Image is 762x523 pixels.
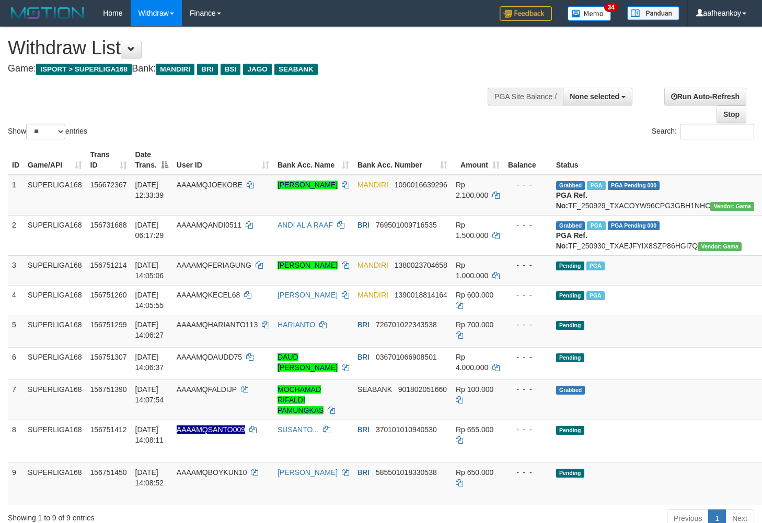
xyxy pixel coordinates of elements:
a: [PERSON_NAME] [278,468,338,477]
span: 156751214 [90,261,127,269]
span: Pending [556,291,584,300]
h1: Withdraw List [8,38,498,58]
span: PGA Pending [608,221,660,230]
span: BRI [357,221,370,229]
td: SUPERLIGA168 [24,215,86,255]
td: 7 [8,379,24,420]
th: Bank Acc. Number: activate to sort column ascending [353,145,452,175]
span: Copy 1090016639296 to clipboard [395,181,447,189]
span: AAAAMQHARIANTO113 [177,320,258,329]
span: BRI [357,320,370,329]
span: 156751299 [90,320,127,329]
span: [DATE] 14:06:27 [135,320,164,339]
span: [DATE] 12:33:39 [135,181,164,199]
span: AAAAMQFALDIJP [177,385,237,394]
td: 9 [8,462,24,505]
td: 3 [8,255,24,285]
td: SUPERLIGA168 [24,175,86,216]
span: ISPORT > SUPERLIGA168 [36,64,132,75]
span: 156751260 [90,291,127,299]
span: Marked by aafsengchandara [587,181,605,190]
span: [DATE] 14:08:52 [135,468,164,487]
td: TF_250930_TXAEJFYIX8SZP86HGI7Q [552,215,758,255]
span: 156751412 [90,425,127,434]
a: SUSANTO... [278,425,319,434]
label: Search: [652,124,754,139]
span: Vendor URL: https://trx31.1velocity.biz [698,242,742,251]
span: Pending [556,469,584,478]
span: AAAAMQJOEKOBE [177,181,243,189]
span: AAAAMQKECEL68 [177,291,240,299]
td: 1 [8,175,24,216]
span: None selected [570,92,619,101]
span: [DATE] 14:05:55 [135,291,164,310]
td: 2 [8,215,24,255]
span: Copy 1390018814164 to clipboard [395,291,447,299]
td: SUPERLIGA168 [24,420,86,462]
span: Copy 1380023704658 to clipboard [395,261,447,269]
th: Game/API: activate to sort column ascending [24,145,86,175]
span: [DATE] 06:17:29 [135,221,164,240]
a: Stop [717,105,746,123]
th: Balance [504,145,552,175]
span: BRI [357,353,370,361]
select: Showentries [26,124,65,139]
span: 156731688 [90,221,127,229]
th: Status [552,145,758,175]
th: Amount: activate to sort column ascending [452,145,504,175]
div: - - - [508,319,548,330]
span: [DATE] 14:07:54 [135,385,164,404]
th: Bank Acc. Name: activate to sort column ascending [273,145,353,175]
span: Vendor URL: https://trx31.1velocity.biz [710,202,754,211]
div: - - - [508,424,548,435]
th: ID [8,145,24,175]
span: Grabbed [556,386,585,395]
span: Grabbed [556,221,585,230]
span: Pending [556,261,584,270]
div: - - - [508,467,548,478]
div: - - - [508,290,548,300]
div: - - - [508,260,548,270]
b: PGA Ref. No: [556,231,587,250]
div: - - - [508,384,548,395]
span: Marked by aafsengchandara [586,291,605,300]
span: Rp 1.000.000 [456,261,488,280]
th: Trans ID: activate to sort column ascending [86,145,131,175]
span: SEABANK [274,64,318,75]
div: - - - [508,352,548,362]
span: 34 [604,3,618,12]
span: AAAAMQDAUDD75 [177,353,242,361]
span: Rp 2.100.000 [456,181,488,199]
th: User ID: activate to sort column ascending [172,145,273,175]
span: Rp 650.000 [456,468,493,477]
span: MANDIRI [357,261,388,269]
span: Pending [556,353,584,362]
img: panduan.png [627,6,679,20]
span: Grabbed [556,181,585,190]
label: Show entries [8,124,87,139]
span: 156751307 [90,353,127,361]
td: SUPERLIGA168 [24,379,86,420]
a: [PERSON_NAME] [278,291,338,299]
td: 6 [8,347,24,379]
img: MOTION_logo.png [8,5,87,21]
span: Rp 700.000 [456,320,493,329]
span: 156751390 [90,385,127,394]
span: Copy 726701022343538 to clipboard [376,320,437,329]
td: SUPERLIGA168 [24,285,86,315]
td: 8 [8,420,24,462]
span: Rp 100.000 [456,385,493,394]
img: Feedback.jpg [500,6,552,21]
span: MANDIRI [357,181,388,189]
span: 156672367 [90,181,127,189]
img: Button%20Memo.svg [568,6,611,21]
span: Copy 370101010940530 to clipboard [376,425,437,434]
span: [DATE] 14:08:11 [135,425,164,444]
span: PGA Pending [608,181,660,190]
a: HARIANTO [278,320,315,329]
span: Nama rekening ada tanda titik/strip, harap diedit [177,425,245,434]
a: DAUD [PERSON_NAME] [278,353,338,372]
span: [DATE] 14:06:37 [135,353,164,372]
div: - - - [508,220,548,230]
span: SEABANK [357,385,392,394]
